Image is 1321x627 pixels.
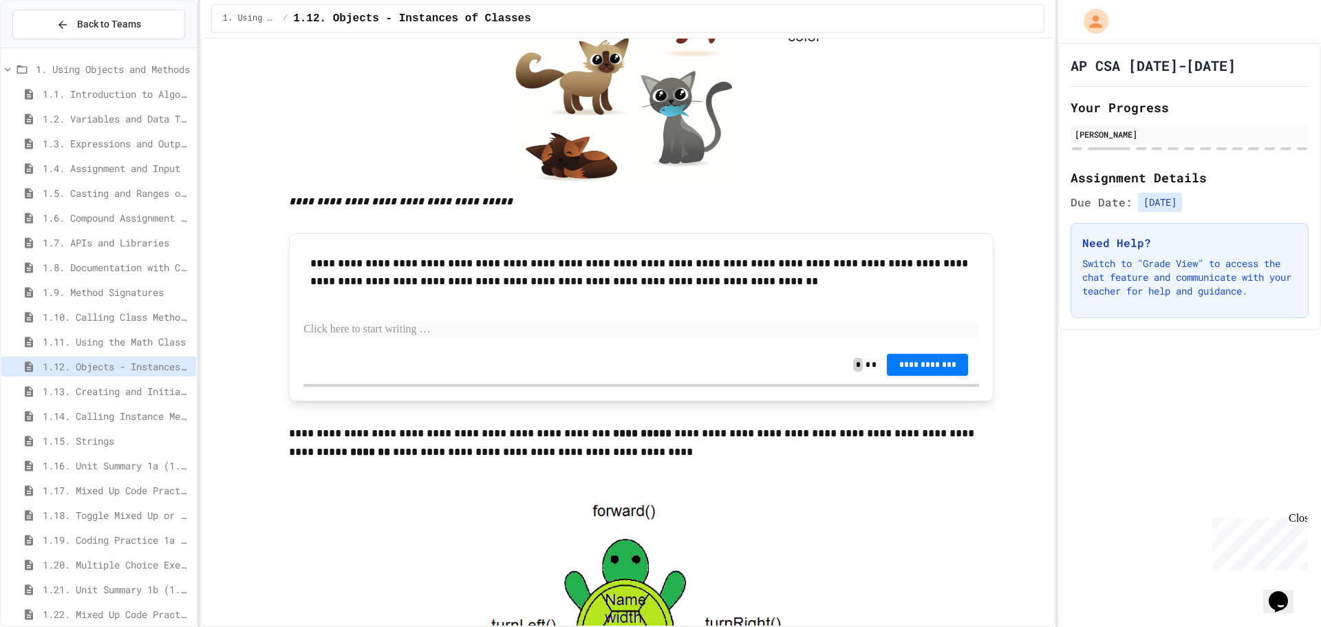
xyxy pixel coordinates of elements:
[43,260,191,275] span: 1.8. Documentation with Comments and Preconditions
[43,235,191,250] span: 1.7. APIs and Libraries
[6,6,95,87] div: Chat with us now!Close
[43,310,191,324] span: 1.10. Calling Class Methods
[293,10,531,27] span: 1.12. Objects - Instances of Classes
[43,384,191,398] span: 1.13. Creating and Initializing Objects: Constructors
[43,87,191,101] span: 1.1. Introduction to Algorithms, Programming, and Compilers
[36,62,191,76] span: 1. Using Objects and Methods
[43,211,191,225] span: 1.6. Compound Assignment Operators
[43,434,191,448] span: 1.15. Strings
[283,13,288,24] span: /
[1071,98,1309,117] h2: Your Progress
[43,136,191,151] span: 1.3. Expressions and Output [New]
[43,458,191,473] span: 1.16. Unit Summary 1a (1.1-1.6)
[1138,193,1182,212] span: [DATE]
[43,161,191,176] span: 1.4. Assignment and Input
[43,285,191,299] span: 1.9. Method Signatures
[43,607,191,621] span: 1.22. Mixed Up Code Practice 1b (1.7-1.15)
[12,10,185,39] button: Back to Teams
[1069,6,1112,37] div: My Account
[43,557,191,572] span: 1.20. Multiple Choice Exercises for Unit 1a (1.1-1.6)
[43,582,191,597] span: 1.21. Unit Summary 1b (1.7-1.15)
[43,483,191,498] span: 1.17. Mixed Up Code Practice 1.1-1.6
[1082,235,1297,251] h3: Need Help?
[43,111,191,126] span: 1.2. Variables and Data Types
[1207,512,1307,571] iframe: chat widget
[43,508,191,522] span: 1.18. Toggle Mixed Up or Write Code Practice 1.1-1.6
[43,334,191,349] span: 1.11. Using the Math Class
[43,359,191,374] span: 1.12. Objects - Instances of Classes
[1071,168,1309,187] h2: Assignment Details
[43,533,191,547] span: 1.19. Coding Practice 1a (1.1-1.6)
[223,13,277,24] span: 1. Using Objects and Methods
[1075,128,1304,140] div: [PERSON_NAME]
[1263,572,1307,613] iframe: chat widget
[43,186,191,200] span: 1.5. Casting and Ranges of Values
[1071,194,1132,211] span: Due Date:
[77,17,141,32] span: Back to Teams
[1082,257,1297,298] p: Switch to "Grade View" to access the chat feature and communicate with your teacher for help and ...
[43,409,191,423] span: 1.14. Calling Instance Methods
[1071,56,1236,75] h1: AP CSA [DATE]-[DATE]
